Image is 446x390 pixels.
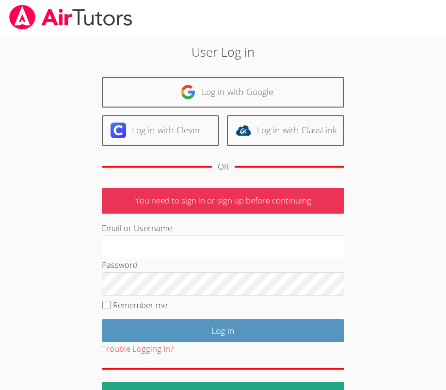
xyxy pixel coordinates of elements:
[218,160,229,174] div: OR
[102,259,138,270] label: Password
[227,115,344,146] a: Log in with ClassLink
[102,77,344,108] a: Log in with Google
[113,299,167,311] label: Remember me
[102,342,174,356] button: Trouble Logging In?
[180,84,196,100] img: google-logo-50288ca7cdecda66e5e0955fdab243c47b7ad437acaf1139b6f446037453330a.svg
[63,43,383,61] h2: User Log in
[102,319,344,342] input: Log in
[102,115,219,146] a: Log in with Clever
[111,123,126,138] img: clever-logo-6eab21bc6e7a338710f1a6ff85c0baf02591cd810cc4098c63d3a4b26e2feb20.svg
[236,123,251,138] img: classlink-logo-d6bb404cc1216ec64c9a2012d9dc4662098be43eaf13dc465df04b49fa7ab582.svg
[8,5,133,30] img: airtutors_banner-c4298cdbf04f3fff15de1276eac7730deb9818008684d7c2e4769d2f7ddbe033.png
[102,188,344,214] p: You need to sign in or sign up before continuing
[102,222,172,234] label: Email or Username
